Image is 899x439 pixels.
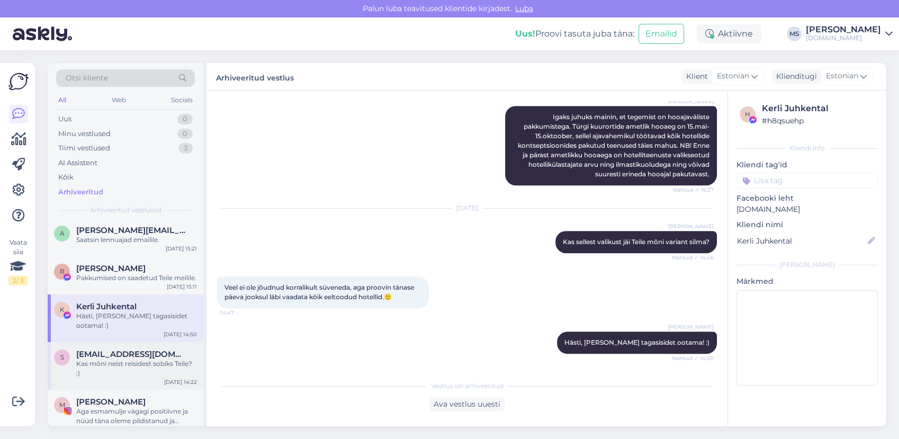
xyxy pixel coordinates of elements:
[58,143,110,154] div: Tiimi vestlused
[515,28,634,40] div: Proovi tasuta juba täna:
[60,267,65,275] span: R
[76,311,197,330] div: Hästi, [PERSON_NAME] tagasisidet ootama! :)
[8,276,28,285] div: 2 / 3
[76,264,146,273] span: Ruslana Loode
[745,110,750,118] span: h
[563,238,709,246] span: Kas sellest valikust jäi Teile mõni variant silma?
[736,144,878,153] div: Kliendi info
[806,25,881,34] div: [PERSON_NAME]
[216,69,294,84] label: Arhiveeritud vestlus
[217,203,717,213] div: [DATE]
[76,407,197,426] div: Aga esmamulje vägagi positiivne ja nüüd täna oleme pildistanud ja filminud ☺️
[512,4,536,13] span: Luba
[515,29,535,39] b: Uus!
[178,143,193,154] div: 3
[58,129,111,139] div: Minu vestlused
[76,226,186,235] span: andres.kokk@gmail.com
[76,350,186,359] span: sirli.perillus@gmail.com
[58,172,74,183] div: Kõik
[787,26,802,41] div: MS
[762,115,875,127] div: # h8qsuehp
[736,159,878,171] p: Kliendi tag'id
[737,235,866,247] input: Lisa nimi
[806,34,881,42] div: [DOMAIN_NAME]
[76,397,146,407] span: MARIE TAUTS
[58,114,71,124] div: Uus
[668,323,714,331] span: [PERSON_NAME]
[736,276,878,287] p: Märkmed
[177,129,193,139] div: 0
[682,71,708,82] div: Klient
[668,97,714,105] span: [PERSON_NAME]
[736,204,878,215] p: [DOMAIN_NAME]
[668,222,714,230] span: [PERSON_NAME]
[110,93,128,107] div: Web
[564,338,709,346] span: Hästi, [PERSON_NAME] tagasisidet ootama! :)
[76,273,197,283] div: Pakkumised on saadetud Teile meilile.
[806,25,893,42] a: [PERSON_NAME][DOMAIN_NAME]
[431,381,504,391] span: Vestlus on arhiveeritud
[672,354,714,362] span: Nähtud ✓ 14:50
[717,70,749,82] span: Estonian
[736,173,878,189] input: Lisa tag
[60,353,64,361] span: s
[673,186,714,194] span: Nähtud ✓ 16:37
[164,378,197,386] div: [DATE] 14:22
[164,426,197,434] div: [DATE] 14:02
[60,229,65,237] span: a
[177,114,193,124] div: 0
[672,254,714,262] span: Nähtud ✓ 14:46
[60,306,65,313] span: K
[76,235,197,245] div: Saatsin lennuajad emailile.
[8,71,29,92] img: Askly Logo
[76,359,197,378] div: Kas mõni neist reisidest sobiks Teile? :)
[58,187,103,198] div: Arhiveeritud
[697,24,761,43] div: Aktiivne
[8,238,28,285] div: Vaata siia
[518,113,711,178] span: Igaks juhuks mainin, et tegemist on hooajaväliste pakkumistega. Türgi kuurortide ametlik hooaeg o...
[736,193,878,204] p: Facebooki leht
[66,73,108,84] span: Otsi kliente
[220,309,260,317] span: 14:47
[429,397,505,411] div: Ava vestlus uuesti
[164,330,197,338] div: [DATE] 14:50
[224,283,416,301] span: Veel ei ole jõudnud korralikult süveneda, aga proovin tänase päeva jooksul läbi vaadata kõik eelt...
[772,71,817,82] div: Klienditugi
[58,158,97,168] div: AI Assistent
[167,283,197,291] div: [DATE] 15:11
[736,219,878,230] p: Kliendi nimi
[56,93,68,107] div: All
[59,401,65,409] span: M
[762,102,875,115] div: Kerli Juhkental
[639,24,684,44] button: Emailid
[76,302,137,311] span: Kerli Juhkental
[166,245,197,253] div: [DATE] 15:21
[736,260,878,270] div: [PERSON_NAME]
[169,93,195,107] div: Socials
[90,205,161,215] span: Arhiveeritud vestlused
[826,70,858,82] span: Estonian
